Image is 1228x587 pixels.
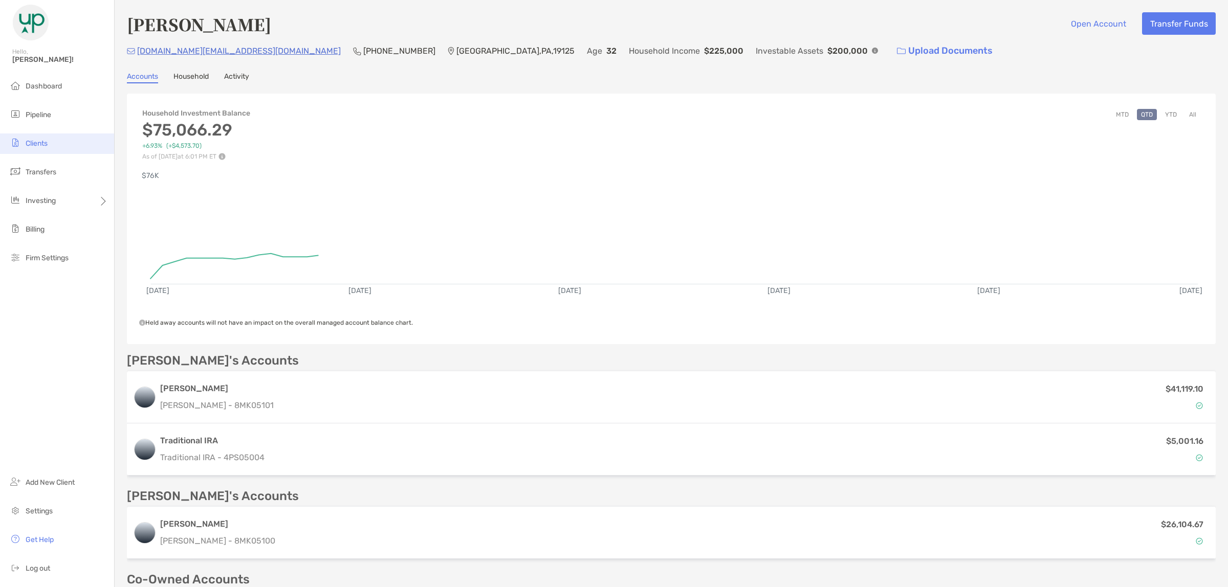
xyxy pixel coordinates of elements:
[1142,12,1216,35] button: Transfer Funds
[26,564,50,573] span: Log out
[1161,109,1181,120] button: YTD
[142,153,250,160] p: As of [DATE] at 6:01 PM ET
[26,225,45,234] span: Billing
[26,254,69,262] span: Firm Settings
[139,319,413,326] span: Held away accounts will not have an impact on the overall managed account balance chart.
[1196,454,1203,461] img: Account Status icon
[26,82,62,91] span: Dashboard
[1166,382,1203,395] p: $41,119.10
[224,72,249,83] a: Activity
[146,286,169,295] text: [DATE]
[160,534,275,547] p: [PERSON_NAME] - 8MK05100
[363,44,435,57] p: [PHONE_NUMBER]
[1063,12,1134,35] button: Open Account
[456,44,575,57] p: [GEOGRAPHIC_DATA] , PA , 19125
[9,165,21,177] img: transfers icon
[12,55,108,64] span: [PERSON_NAME]!
[827,44,868,57] p: $200,000
[127,490,299,503] p: [PERSON_NAME]'s Accounts
[127,354,299,367] p: [PERSON_NAME]'s Accounts
[160,399,274,412] p: [PERSON_NAME] - 8MK05101
[704,44,743,57] p: $225,000
[26,139,48,148] span: Clients
[9,79,21,92] img: dashboard icon
[142,171,159,180] text: $76K
[558,286,581,295] text: [DATE]
[218,153,226,160] img: Performance Info
[897,48,906,55] img: button icon
[768,286,791,295] text: [DATE]
[26,110,51,119] span: Pipeline
[160,451,265,464] p: Traditional IRA - 4PS05004
[9,108,21,120] img: pipeline icon
[26,168,56,176] span: Transfers
[9,476,21,488] img: add_new_client icon
[587,44,602,57] p: Age
[9,222,21,235] img: billing icon
[26,507,53,515] span: Settings
[890,40,999,62] a: Upload Documents
[166,142,202,150] span: (+$4,573.70)
[448,47,454,55] img: Location Icon
[1161,518,1203,531] p: $26,104.67
[160,435,265,447] h3: Traditional IRA
[160,382,274,395] h3: [PERSON_NAME]
[142,142,162,150] span: +6.93%
[137,44,341,57] p: [DOMAIN_NAME][EMAIL_ADDRESS][DOMAIN_NAME]
[12,4,49,41] img: Zoe Logo
[872,48,878,54] img: Info Icon
[1179,286,1202,295] text: [DATE]
[977,286,1000,295] text: [DATE]
[160,518,275,530] h3: [PERSON_NAME]
[9,251,21,263] img: firm-settings icon
[756,44,823,57] p: Investable Assets
[127,12,271,36] h4: [PERSON_NAME]
[142,109,250,118] h4: Household Investment Balance
[135,439,155,460] img: logo account
[127,573,1216,586] p: Co-Owned Accounts
[173,72,209,83] a: Household
[135,387,155,408] img: logo account
[142,120,250,140] h3: $75,066.29
[1166,435,1203,447] p: $5,001.16
[9,194,21,206] img: investing icon
[1112,109,1133,120] button: MTD
[1137,109,1157,120] button: QTD
[9,137,21,149] img: clients icon
[9,533,21,545] img: get-help icon
[606,44,617,57] p: 32
[1185,109,1200,120] button: All
[26,535,54,544] span: Get Help
[9,504,21,516] img: settings icon
[629,44,700,57] p: Household Income
[135,523,155,543] img: logo account
[1196,402,1203,409] img: Account Status icon
[9,561,21,574] img: logout icon
[1196,537,1203,545] img: Account Status icon
[127,72,158,83] a: Accounts
[127,48,135,54] img: Email Icon
[353,47,361,55] img: Phone Icon
[26,478,75,487] span: Add New Client
[348,286,371,295] text: [DATE]
[26,196,56,205] span: Investing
